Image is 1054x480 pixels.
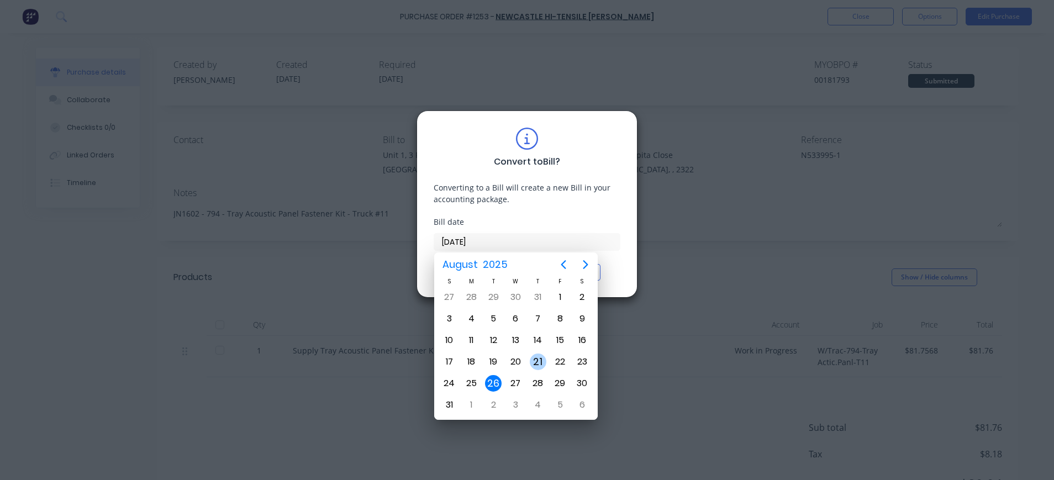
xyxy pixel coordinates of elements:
[574,375,591,392] div: Saturday, August 30, 2025
[480,255,510,275] span: 2025
[552,332,568,349] div: Friday, August 15, 2025
[435,255,514,275] button: August2025
[507,375,524,392] div: Wednesday, August 27, 2025
[485,289,502,305] div: Tuesday, July 29, 2025
[552,397,568,413] div: Friday, September 5, 2025
[485,332,502,349] div: Tuesday, August 12, 2025
[552,289,568,305] div: Friday, August 1, 2025
[482,277,504,286] div: T
[530,332,546,349] div: Thursday, August 14, 2025
[571,277,593,286] div: S
[441,332,457,349] div: Sunday, August 10, 2025
[441,375,457,392] div: Sunday, August 24, 2025
[463,354,479,370] div: Monday, August 18, 2025
[463,375,479,392] div: Monday, August 25, 2025
[507,397,524,413] div: Wednesday, September 3, 2025
[574,289,591,305] div: Saturday, August 2, 2025
[530,375,546,392] div: Thursday, August 28, 2025
[441,310,457,327] div: Sunday, August 3, 2025
[530,354,546,370] div: Thursday, August 21, 2025
[575,254,597,276] button: Next page
[530,289,546,305] div: Thursday, July 31, 2025
[574,354,591,370] div: Saturday, August 23, 2025
[441,354,457,370] div: Sunday, August 17, 2025
[549,277,571,286] div: F
[434,182,620,205] div: Converting to a Bill will create a new Bill in your accounting package.
[552,310,568,327] div: Friday, August 8, 2025
[463,397,479,413] div: Monday, September 1, 2025
[460,277,482,286] div: M
[463,310,479,327] div: Monday, August 4, 2025
[552,254,575,276] button: Previous page
[574,397,591,413] div: Saturday, September 6, 2025
[440,255,480,275] span: August
[530,310,546,327] div: Thursday, August 7, 2025
[441,397,457,413] div: Sunday, August 31, 2025
[507,354,524,370] div: Wednesday, August 20, 2025
[552,375,568,392] div: Friday, August 29, 2025
[485,310,502,327] div: Tuesday, August 5, 2025
[507,289,524,305] div: Wednesday, July 30, 2025
[494,155,560,168] div: Convert to Bill ?
[434,216,620,228] div: Bill date
[507,310,524,327] div: Wednesday, August 6, 2025
[574,310,591,327] div: Saturday, August 9, 2025
[485,375,502,392] div: Today, Tuesday, August 26, 2025
[504,277,526,286] div: W
[463,289,479,305] div: Monday, July 28, 2025
[438,277,460,286] div: S
[552,354,568,370] div: Friday, August 22, 2025
[507,332,524,349] div: Wednesday, August 13, 2025
[485,397,502,413] div: Tuesday, September 2, 2025
[463,332,479,349] div: Monday, August 11, 2025
[527,277,549,286] div: T
[485,354,502,370] div: Tuesday, August 19, 2025
[530,397,546,413] div: Thursday, September 4, 2025
[574,332,591,349] div: Saturday, August 16, 2025
[441,289,457,305] div: Sunday, July 27, 2025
